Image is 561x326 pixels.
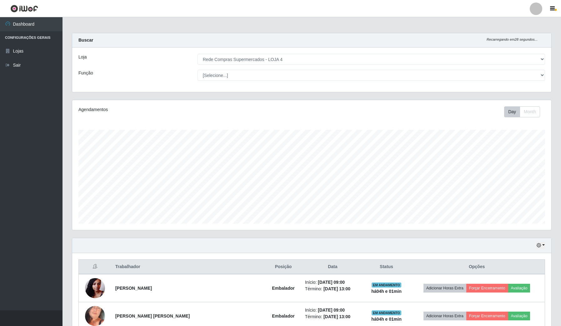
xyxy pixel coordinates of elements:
strong: há 04 h e 01 min [371,289,402,294]
strong: Embalador [272,313,294,318]
time: [DATE] 09:00 [318,280,345,285]
button: Forçar Encerramento [466,312,508,320]
th: Status [364,260,409,274]
span: EM ANDAMENTO [372,283,401,288]
label: Função [78,70,93,76]
span: EM ANDAMENTO [372,310,401,315]
div: Toolbar with button groups [504,106,545,117]
button: Avaliação [508,312,530,320]
label: Loja [78,54,87,60]
i: Recarregando em 28 segundos... [487,38,538,41]
strong: [PERSON_NAME] [PERSON_NAME] [115,313,190,318]
time: [DATE] 13:00 [323,286,350,291]
li: Início: [305,279,360,286]
div: Agendamentos [78,106,268,113]
img: CoreUI Logo [10,5,38,13]
th: Trabalhador [112,260,266,274]
time: [DATE] 09:00 [318,308,345,313]
th: Opções [409,260,545,274]
button: Avaliação [508,284,530,293]
button: Adicionar Horas Extra [423,284,466,293]
button: Adicionar Horas Extra [423,312,466,320]
button: Day [504,106,520,117]
li: Término: [305,313,360,320]
th: Data [301,260,364,274]
li: Início: [305,307,360,313]
strong: Buscar [78,38,93,43]
strong: há 04 h e 01 min [371,317,402,322]
time: [DATE] 13:00 [323,314,350,319]
img: 1690803599468.jpeg [85,275,105,301]
strong: Embalador [272,286,294,291]
li: Término: [305,286,360,292]
button: Forçar Encerramento [466,284,508,293]
button: Month [520,106,540,117]
th: Posição [265,260,301,274]
strong: [PERSON_NAME] [115,286,152,291]
div: First group [504,106,540,117]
